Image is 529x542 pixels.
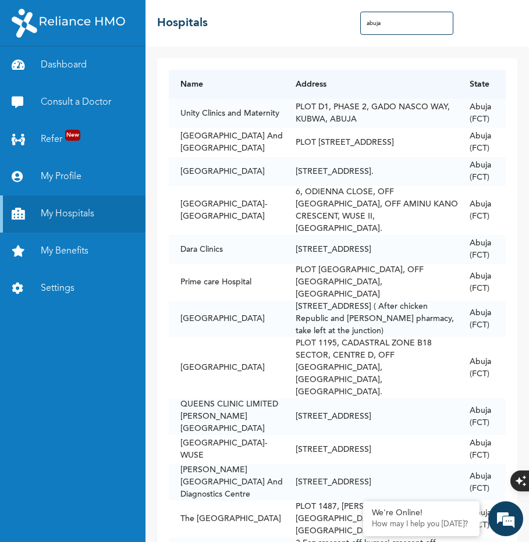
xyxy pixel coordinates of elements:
[458,435,506,464] td: Abuja (FCT)
[169,235,284,264] td: Dara Clinics
[458,337,506,398] td: Abuja (FCT)
[169,128,284,157] td: [GEOGRAPHIC_DATA] And [GEOGRAPHIC_DATA]
[372,520,471,529] p: How may I help you today?
[12,9,125,38] img: RelianceHMO's Logo
[169,501,284,537] td: The [GEOGRAPHIC_DATA]
[169,157,284,186] td: [GEOGRAPHIC_DATA]
[65,130,80,141] span: New
[284,157,458,186] td: [STREET_ADDRESS].
[157,15,208,32] h2: Hospitals
[284,264,458,301] td: PLOT [GEOGRAPHIC_DATA], OFF [GEOGRAPHIC_DATA], [GEOGRAPHIC_DATA]
[458,264,506,301] td: Abuja (FCT)
[458,157,506,186] td: Abuja (FCT)
[458,235,506,264] td: Abuja (FCT)
[284,70,458,99] th: Address
[458,99,506,128] td: Abuja (FCT)
[284,235,458,264] td: [STREET_ADDRESS]
[169,398,284,435] td: QUEENS CLINIC LIMITED [PERSON_NAME][GEOGRAPHIC_DATA]
[169,99,284,128] td: Unity Clinics and Maternity
[169,186,284,235] td: [GEOGRAPHIC_DATA]- [GEOGRAPHIC_DATA]
[284,501,458,537] td: PLOT 1487, [PERSON_NAME] STREET, [GEOGRAPHIC_DATA], [GEOGRAPHIC_DATA]
[284,464,458,501] td: [STREET_ADDRESS]
[169,70,284,99] th: Name
[169,301,284,337] td: [GEOGRAPHIC_DATA]
[372,508,471,518] div: We're Online!
[458,128,506,157] td: Abuja (FCT)
[169,464,284,501] td: [PERSON_NAME][GEOGRAPHIC_DATA] And Diagnostics Centre
[284,99,458,128] td: PLOT D1, PHASE 2, GADO NASCO WAY, KUBWA, ABUJA
[284,398,458,435] td: [STREET_ADDRESS]
[458,501,506,537] td: Abuja (FCT)
[169,435,284,464] td: [GEOGRAPHIC_DATA]- WUSE
[458,70,506,99] th: State
[284,128,458,157] td: PLOT [STREET_ADDRESS]
[458,464,506,501] td: Abuja (FCT)
[284,435,458,464] td: [STREET_ADDRESS]
[360,12,453,35] input: Search Hospitals...
[169,264,284,301] td: Prime care Hospital
[284,337,458,398] td: PLOT 1195, CADASTRAL ZONE B18 SECTOR, CENTRE D, OFF [GEOGRAPHIC_DATA], [GEOGRAPHIC_DATA], [GEOGRA...
[284,186,458,235] td: 6, ODIENNA CLOSE, OFF [GEOGRAPHIC_DATA], OFF AMINU KANO CRESCENT, WUSE II, [GEOGRAPHIC_DATA].
[458,398,506,435] td: Abuja (FCT)
[458,186,506,235] td: Abuja (FCT)
[169,337,284,398] td: [GEOGRAPHIC_DATA]
[458,301,506,337] td: Abuja (FCT)
[284,301,458,337] td: [STREET_ADDRESS] ( After chicken Republic and [PERSON_NAME] pharmacy, take left at the junction)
